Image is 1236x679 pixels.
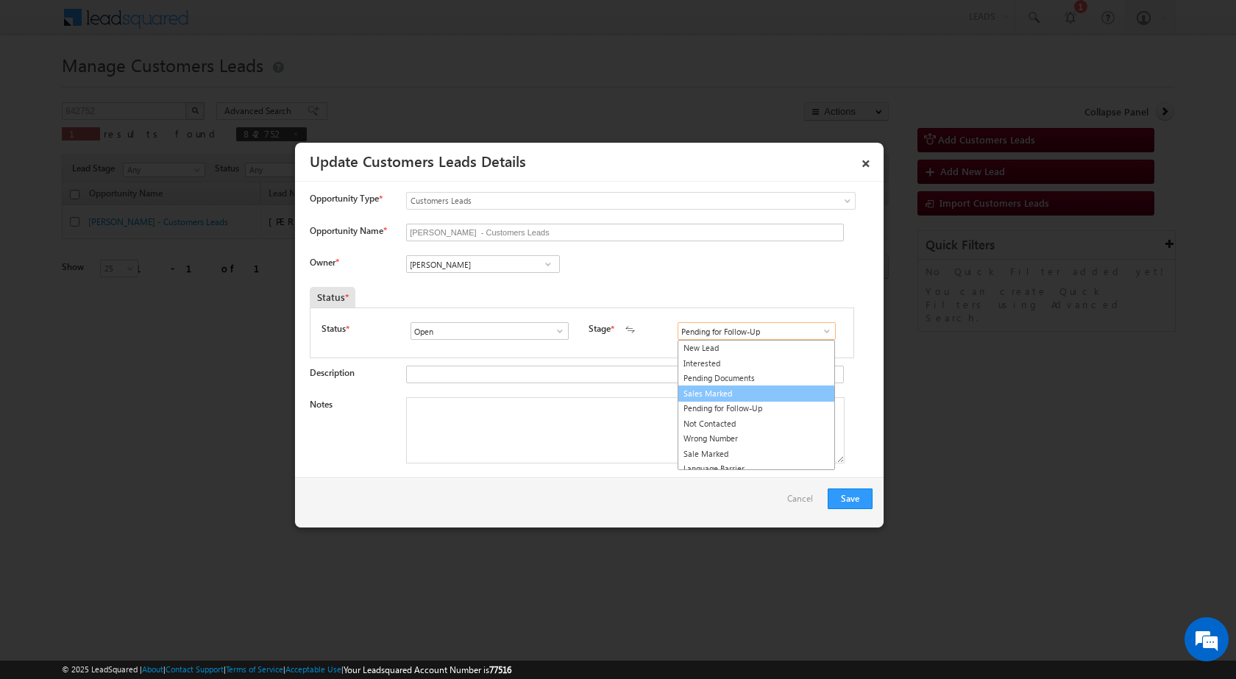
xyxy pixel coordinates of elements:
[828,488,873,509] button: Save
[226,664,283,674] a: Terms of Service
[310,399,333,410] label: Notes
[285,664,341,674] a: Acceptable Use
[787,488,820,516] a: Cancel
[539,257,557,271] a: Show All Items
[678,341,834,356] a: New Lead
[406,255,560,273] input: Type to Search
[489,664,511,675] span: 77516
[678,447,834,462] a: Sale Marked
[678,322,836,340] input: Type to Search
[678,461,834,477] a: Language Barrier
[62,663,511,677] span: © 2025 LeadSquared | | | | |
[19,136,269,441] textarea: Type your message and hit 'Enter'
[322,322,346,335] label: Status
[310,150,526,171] a: Update Customers Leads Details
[678,385,835,402] a: Sales Marked
[200,453,267,473] em: Start Chat
[547,324,565,338] a: Show All Items
[407,194,795,207] span: Customers Leads
[678,371,834,386] a: Pending Documents
[166,664,224,674] a: Contact Support
[310,225,386,236] label: Opportunity Name
[406,192,856,210] a: Customers Leads
[25,77,62,96] img: d_60004797649_company_0_60004797649
[241,7,277,43] div: Minimize live chat window
[77,77,247,96] div: Chat with us now
[411,322,569,340] input: Type to Search
[310,367,355,378] label: Description
[678,401,834,416] a: Pending for Follow-Up
[310,257,338,268] label: Owner
[814,324,832,338] a: Show All Items
[344,664,511,675] span: Your Leadsquared Account Number is
[678,431,834,447] a: Wrong Number
[678,356,834,372] a: Interested
[310,192,379,205] span: Opportunity Type
[853,148,878,174] a: ×
[142,664,163,674] a: About
[678,416,834,432] a: Not Contacted
[310,287,355,307] div: Status
[589,322,611,335] label: Stage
